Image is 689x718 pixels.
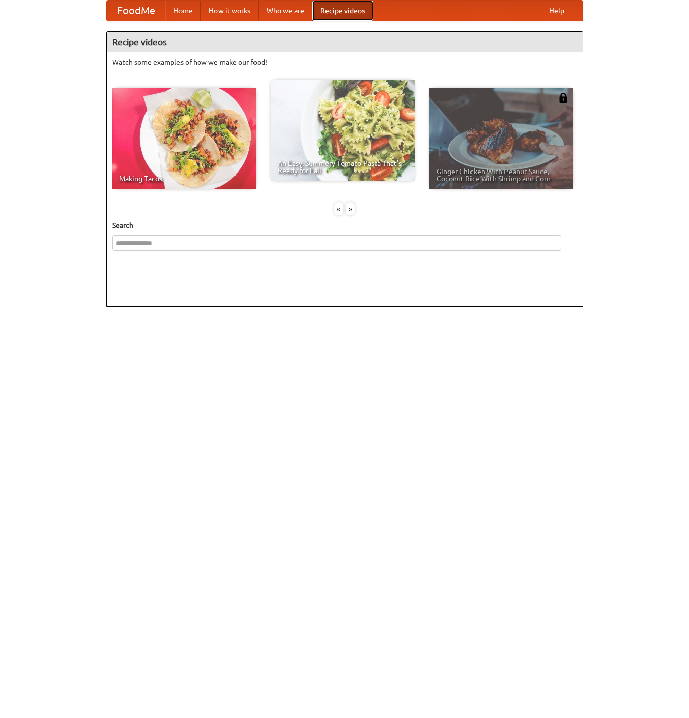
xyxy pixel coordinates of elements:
div: « [334,202,343,215]
h4: Recipe videos [107,32,583,52]
a: An Easy, Summery Tomato Pasta That's Ready for Fall [271,80,415,181]
a: Who we are [259,1,312,21]
a: Home [165,1,201,21]
span: Making Tacos [119,175,249,182]
p: Watch some examples of how we make our food! [112,57,577,67]
a: Recipe videos [312,1,373,21]
span: An Easy, Summery Tomato Pasta That's Ready for Fall [278,160,408,174]
a: Help [541,1,572,21]
img: 483408.png [558,93,568,103]
div: » [346,202,355,215]
a: Making Tacos [112,88,256,189]
h5: Search [112,220,577,230]
a: FoodMe [107,1,165,21]
a: How it works [201,1,259,21]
